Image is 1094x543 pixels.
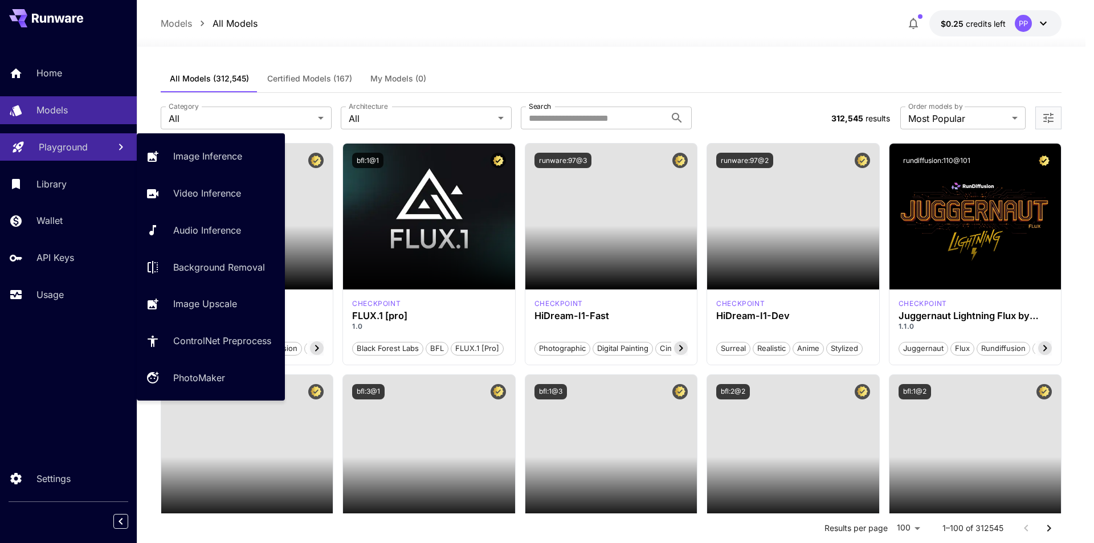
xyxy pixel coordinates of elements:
[173,186,241,200] p: Video Inference
[908,101,962,111] label: Order models by
[899,299,947,309] p: checkpoint
[966,19,1006,28] span: credits left
[908,112,1007,125] span: Most Popular
[137,217,285,244] a: Audio Inference
[892,520,924,536] div: 100
[36,177,67,191] p: Library
[1036,384,1052,399] button: Certified Model – Vetted for best performance and includes a commercial license.
[793,343,823,354] span: Anime
[899,384,931,399] button: bfl:1@2
[161,17,192,30] p: Models
[36,251,74,264] p: API Keys
[866,113,890,123] span: results
[1033,343,1067,354] span: schnell
[352,299,401,309] div: fluxpro
[305,343,325,354] span: pro
[426,343,448,354] span: BFL
[899,299,947,309] div: FLUX.1 D
[529,101,551,111] label: Search
[137,290,285,318] a: Image Upscale
[941,18,1006,30] div: $0.2529
[672,384,688,399] button: Certified Model – Vetted for best performance and includes a commercial license.
[716,311,870,321] h3: HiDream-I1-Dev
[173,334,271,348] p: ControlNet Preprocess
[535,343,590,354] span: Photographic
[36,288,64,301] p: Usage
[349,101,387,111] label: Architecture
[1038,517,1060,540] button: Go to next page
[353,343,423,354] span: Black Forest Labs
[824,522,888,534] p: Results per page
[1036,153,1052,168] button: Certified Model – Vetted for best performance and includes a commercial license.
[352,311,506,321] h3: FLUX.1 [pro]
[491,384,506,399] button: Certified Model – Vetted for best performance and includes a commercial license.
[308,153,324,168] button: Certified Model – Vetted for best performance and includes a commercial license.
[855,153,870,168] button: Certified Model – Vetted for best performance and includes a commercial license.
[352,153,383,168] button: bfl:1@1
[137,142,285,170] a: Image Inference
[36,103,68,117] p: Models
[137,327,285,355] a: ControlNet Preprocess
[161,17,258,30] nav: breadcrumb
[1042,111,1055,125] button: Open more filters
[753,343,790,354] span: Realistic
[113,514,128,529] button: Collapse sidebar
[534,153,591,168] button: runware:97@3
[593,343,652,354] span: Digital Painting
[122,511,137,532] div: Collapse sidebar
[942,522,1003,534] p: 1–100 of 312545
[36,214,63,227] p: Wallet
[173,260,265,274] p: Background Removal
[349,112,493,125] span: All
[170,74,249,84] span: All Models (312,545)
[39,140,88,154] p: Playground
[173,223,241,237] p: Audio Inference
[137,364,285,392] a: PhotoMaker
[534,299,583,309] div: HiDream Fast
[534,299,583,309] p: checkpoint
[899,343,948,354] span: juggernaut
[267,74,352,84] span: Certified Models (167)
[717,343,750,354] span: Surreal
[716,299,765,309] p: checkpoint
[491,153,506,168] button: Certified Model – Vetted for best performance and includes a commercial license.
[929,10,1062,36] button: $0.2529
[352,384,385,399] button: bfl:3@1
[716,299,765,309] div: HiDream Dev
[36,472,71,485] p: Settings
[899,321,1052,332] p: 1.1.0
[656,343,699,354] span: Cinematic
[370,74,426,84] span: My Models (0)
[137,253,285,281] a: Background Removal
[716,153,773,168] button: runware:97@2
[451,343,503,354] span: FLUX.1 [pro]
[352,299,401,309] p: checkpoint
[672,153,688,168] button: Certified Model – Vetted for best performance and includes a commercial license.
[941,19,966,28] span: $0.25
[169,101,199,111] label: Category
[977,343,1030,354] span: rundiffusion
[308,384,324,399] button: Certified Model – Vetted for best performance and includes a commercial license.
[534,311,688,321] h3: HiDream-I1-Fast
[173,297,237,311] p: Image Upscale
[534,384,567,399] button: bfl:1@3
[827,343,862,354] span: Stylized
[137,179,285,207] a: Video Inference
[951,343,974,354] span: flux
[173,371,225,385] p: PhotoMaker
[213,17,258,30] p: All Models
[169,112,313,125] span: All
[36,66,62,80] p: Home
[1015,15,1032,32] div: PP
[899,153,975,168] button: rundiffusion:110@101
[716,384,750,399] button: bfl:2@2
[173,149,242,163] p: Image Inference
[831,113,863,123] span: 312,545
[899,311,1052,321] h3: Juggernaut Lightning Flux by RunDiffusion
[352,321,506,332] p: 1.0
[855,384,870,399] button: Certified Model – Vetted for best performance and includes a commercial license.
